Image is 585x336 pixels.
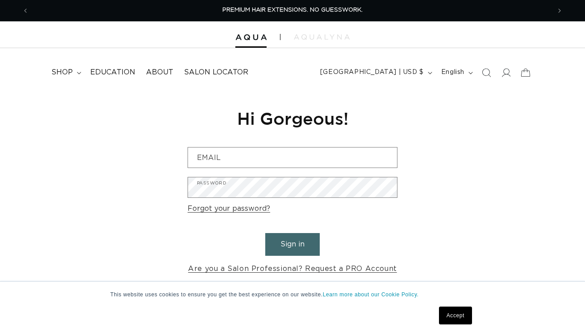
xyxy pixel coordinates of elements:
[188,262,397,275] a: Are you a Salon Professional? Request a PRO Account
[320,68,424,77] span: [GEOGRAPHIC_DATA] | USD $
[188,202,270,215] a: Forgot your password?
[146,68,173,77] span: About
[90,68,135,77] span: Education
[85,62,141,82] a: Education
[441,68,464,77] span: English
[184,68,248,77] span: Salon Locator
[188,107,397,129] h1: Hi Gorgeous!
[46,62,85,82] summary: shop
[188,148,397,168] input: Email
[222,7,363,13] span: PREMIUM HAIR EXTENSIONS. NO GUESSWORK.
[323,291,419,298] a: Learn more about our Cookie Policy.
[550,2,569,19] button: Next announcement
[179,62,254,82] a: Salon Locator
[436,64,476,81] button: English
[51,68,73,77] span: shop
[235,34,267,41] img: Aqua Hair Extensions
[16,2,35,19] button: Previous announcement
[476,63,496,82] summary: Search
[294,34,350,40] img: aqualyna.com
[141,62,179,82] a: About
[315,64,436,81] button: [GEOGRAPHIC_DATA] | USD $
[439,307,472,324] a: Accept
[110,291,475,299] p: This website uses cookies to ensure you get the best experience on our website.
[265,233,320,256] button: Sign in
